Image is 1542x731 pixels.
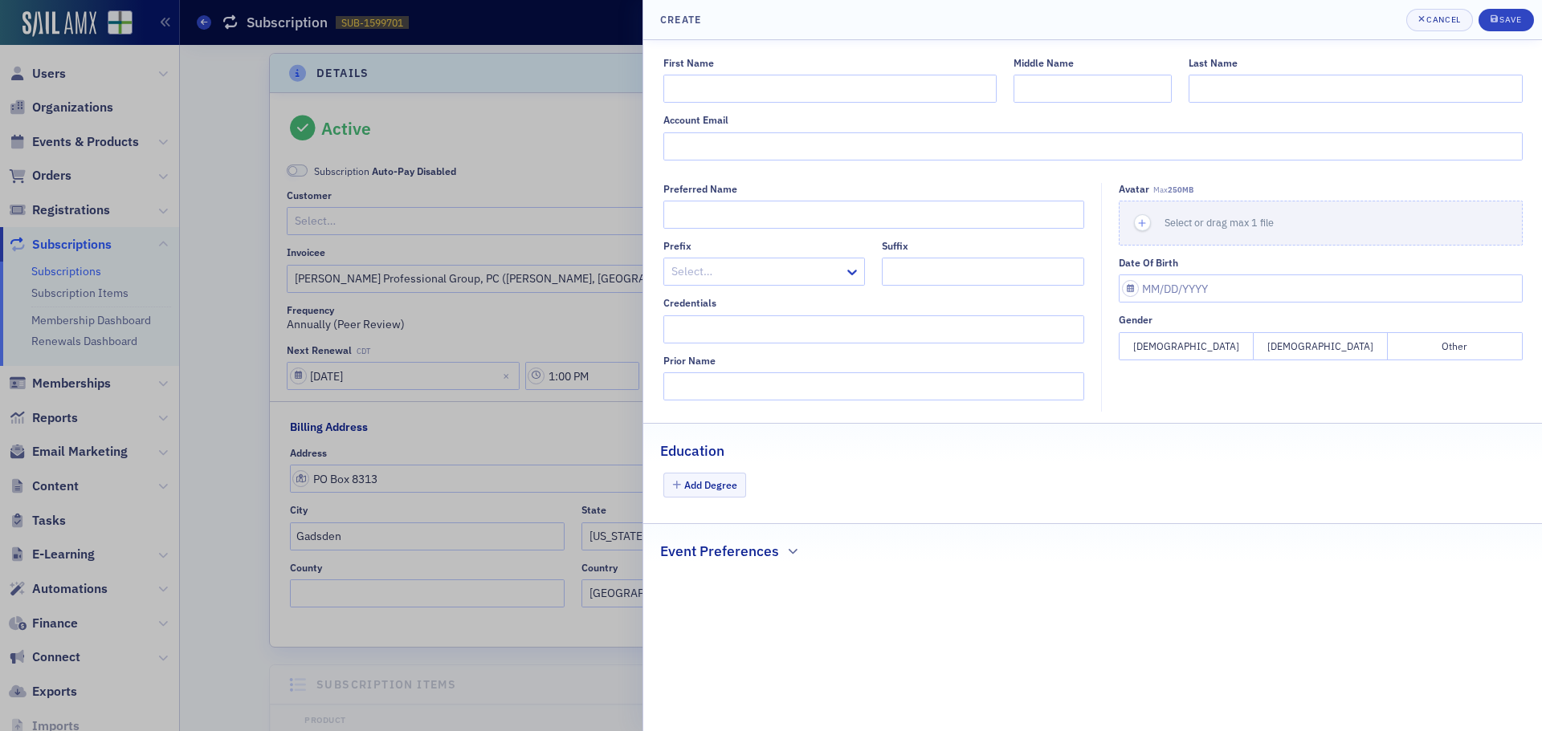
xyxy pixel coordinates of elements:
[663,297,716,309] div: Credentials
[1153,185,1193,195] span: Max
[1119,257,1178,269] div: Date of Birth
[1119,183,1149,195] div: Avatar
[1119,201,1523,246] button: Select or drag max 1 file
[1165,216,1274,229] span: Select or drag max 1 file
[663,240,691,252] div: Prefix
[1014,57,1074,69] div: Middle Name
[1119,314,1152,326] div: Gender
[882,240,908,252] div: Suffix
[663,473,747,497] button: Add Degree
[1406,9,1473,31] button: Cancel
[663,57,714,69] div: First Name
[1254,332,1389,360] button: [DEMOGRAPHIC_DATA]
[660,541,779,562] h2: Event Preferences
[1388,332,1523,360] button: Other
[1119,332,1254,360] button: [DEMOGRAPHIC_DATA]
[663,183,737,195] div: Preferred Name
[660,12,701,26] h4: Create
[1189,57,1238,69] div: Last Name
[1499,15,1521,24] div: Save
[663,114,728,126] div: Account Email
[1479,9,1534,31] button: Save
[1168,185,1193,195] span: 250MB
[660,441,724,461] h2: Education
[663,355,716,367] div: Prior Name
[1426,15,1460,24] div: Cancel
[1119,274,1523,303] input: MM/DD/YYYY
